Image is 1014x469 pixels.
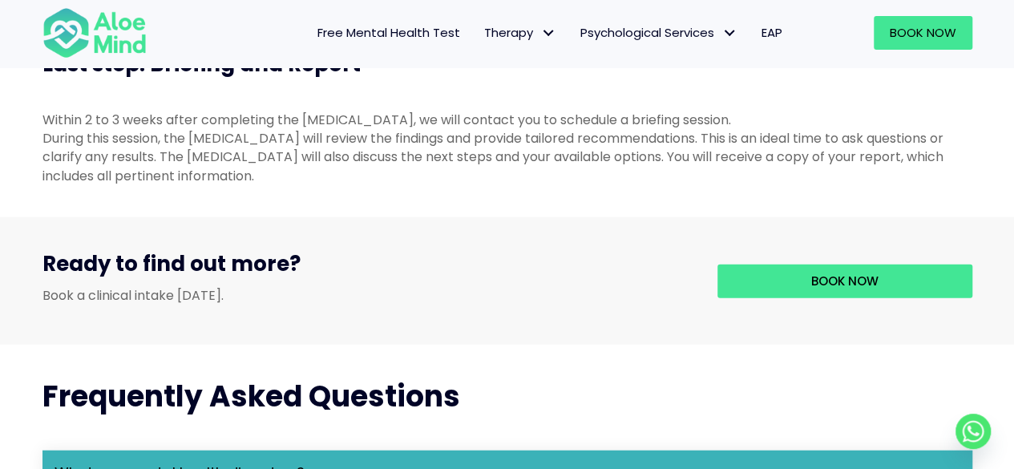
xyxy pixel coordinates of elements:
[42,111,972,129] div: Within 2 to 3 weeks after completing the [MEDICAL_DATA], we will contact you to schedule a briefi...
[762,24,782,41] span: EAP
[317,24,460,41] span: Free Mental Health Test
[42,376,460,417] span: Frequently Asked Questions
[305,16,472,50] a: Free Mental Health Test
[42,286,693,305] p: Book a clinical intake [DATE].
[484,24,556,41] span: Therapy
[890,24,956,41] span: Book Now
[42,50,361,79] span: Last step: Briefing and Report
[955,414,991,449] a: Whatsapp
[472,16,568,50] a: TherapyTherapy: submenu
[42,129,972,185] div: During this session, the [MEDICAL_DATA] will review the findings and provide tailored recommendat...
[42,6,147,59] img: Aloe mind Logo
[537,22,560,45] span: Therapy: submenu
[717,265,972,298] a: Book now
[580,24,737,41] span: Psychological Services
[568,16,749,50] a: Psychological ServicesPsychological Services: submenu
[168,16,794,50] nav: Menu
[42,249,693,286] h3: Ready to find out more?
[811,273,879,289] span: Book now
[749,16,794,50] a: EAP
[718,22,741,45] span: Psychological Services: submenu
[874,16,972,50] a: Book Now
